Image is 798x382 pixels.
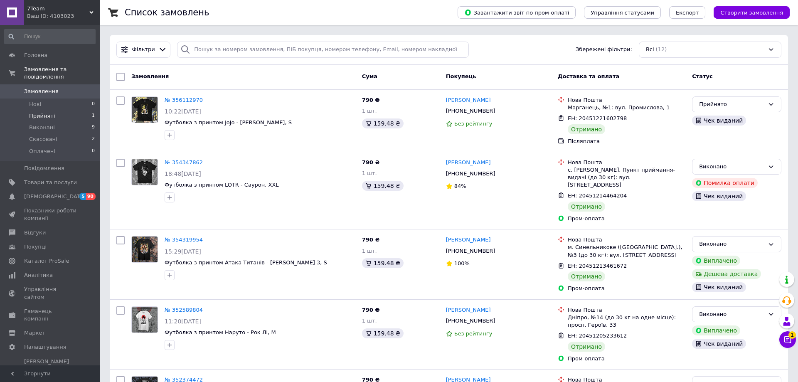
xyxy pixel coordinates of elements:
[165,119,292,126] a: Футболка з принтом JoJo - [PERSON_NAME], S
[714,6,790,19] button: Створити замовлення
[362,108,377,114] span: 1 шт.
[165,237,203,243] a: № 354319954
[446,159,491,167] a: [PERSON_NAME]
[568,215,685,222] div: Пром-оплата
[92,136,95,143] span: 2
[131,73,169,79] span: Замовлення
[699,310,764,319] div: Виконано
[568,355,685,362] div: Пром-оплата
[29,101,41,108] span: Нові
[79,193,86,200] span: 5
[699,163,764,171] div: Виконано
[454,183,466,189] span: 84%
[568,236,685,244] div: Нова Пошта
[692,116,746,126] div: Чек виданий
[24,343,66,351] span: Налаштування
[24,243,47,251] span: Покупці
[165,329,276,335] a: Футболка з принтом Наруто - Рок Лі, M
[446,96,491,104] a: [PERSON_NAME]
[165,182,279,188] a: Футболка з принтом LOTR - Саурон, XXL
[24,358,77,381] span: [PERSON_NAME] та рахунки
[568,159,685,166] div: Нова Пошта
[165,108,201,115] span: 10:22[DATE]
[362,73,377,79] span: Cума
[444,168,497,179] div: [PHONE_NUMBER]
[568,285,685,292] div: Пром-оплата
[692,325,740,335] div: Виплачено
[24,308,77,323] span: Гаманець компанії
[362,307,380,313] span: 790 ₴
[165,159,203,165] a: № 354347862
[165,97,203,103] a: № 356112970
[692,339,746,349] div: Чек виданий
[132,46,155,54] span: Фільтри
[24,165,64,172] span: Повідомлення
[131,306,158,333] a: Фото товару
[779,331,796,348] button: Чат з покупцем1
[29,124,55,131] span: Виконані
[24,257,69,265] span: Каталог ProSale
[692,73,713,79] span: Статус
[165,307,203,313] a: № 352589804
[165,318,201,325] span: 11:20[DATE]
[165,170,201,177] span: 18:48[DATE]
[24,286,77,301] span: Управління сайтом
[29,112,55,120] span: Прийняті
[676,10,699,16] span: Експорт
[29,136,57,143] span: Скасовані
[446,236,491,244] a: [PERSON_NAME]
[458,6,576,19] button: Завантажити звіт по пром-оплаті
[568,314,685,329] div: Дніпро, №14 (до 30 кг на одне місце): просп. Героїв, 33
[132,237,158,262] img: Фото товару
[568,104,685,111] div: Марганець, №1: вул. Промислова, 1
[362,170,377,176] span: 1 шт.
[24,52,47,59] span: Головна
[362,328,404,338] div: 159.48 ₴
[568,306,685,314] div: Нова Пошта
[568,271,605,281] div: Отримано
[584,6,661,19] button: Управління статусами
[132,97,158,123] img: Фото товару
[362,237,380,243] span: 790 ₴
[86,193,96,200] span: 90
[454,330,493,337] span: Без рейтингу
[165,259,327,266] a: Футболка з принтом Атака Титанів - [PERSON_NAME] 3, S
[131,236,158,263] a: Фото товару
[568,124,605,134] div: Отримано
[788,331,796,339] span: 1
[362,248,377,254] span: 1 шт.
[692,191,746,201] div: Чек виданий
[558,73,619,79] span: Доставка та оплата
[705,9,790,15] a: Створити замовлення
[568,244,685,259] div: м. Синельникове ([GEOGRAPHIC_DATA].), №3 (до 30 кг): вул. [STREET_ADDRESS]
[24,193,86,200] span: [DEMOGRAPHIC_DATA]
[92,148,95,155] span: 0
[27,12,100,20] div: Ваш ID: 4103023
[669,6,706,19] button: Експорт
[568,333,627,339] span: ЕН: 20451205233612
[132,307,158,333] img: Фото товару
[454,260,470,266] span: 100%
[576,46,632,54] span: Збережені фільтри:
[692,282,746,292] div: Чек виданий
[444,315,497,326] div: [PHONE_NUMBER]
[92,124,95,131] span: 9
[568,138,685,145] div: Післяплата
[464,9,569,16] span: Завантажити звіт по пром-оплаті
[24,329,45,337] span: Маркет
[568,202,605,212] div: Отримано
[446,306,491,314] a: [PERSON_NAME]
[92,112,95,120] span: 1
[362,318,377,324] span: 1 шт.
[24,207,77,222] span: Показники роботи компанії
[568,96,685,104] div: Нова Пошта
[362,159,380,165] span: 790 ₴
[446,73,476,79] span: Покупець
[454,121,493,127] span: Без рейтингу
[24,88,59,95] span: Замовлення
[568,263,627,269] span: ЕН: 20451213461672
